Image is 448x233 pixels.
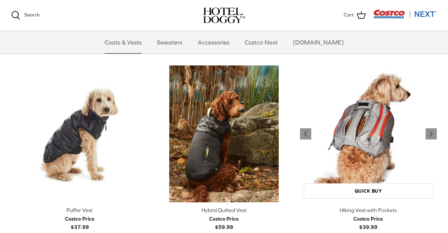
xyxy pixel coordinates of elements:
span: Search [24,12,40,18]
a: Visit Costco Next [373,14,437,20]
a: Search [11,11,40,20]
img: hoteldoggycom [203,7,245,23]
a: Puffer Vest [11,65,148,202]
a: Quick buy [304,183,433,199]
a: Hybrid Quilted Vest [155,65,292,202]
a: Accessories [191,31,236,53]
div: Costco Price [209,215,239,223]
div: Puffer Vest [11,206,148,214]
a: Coats & Vests [98,31,148,53]
a: hoteldoggy.com hoteldoggycom [203,7,245,23]
div: Hybrid Quilted Vest [155,206,292,214]
b: $37.99 [65,215,95,230]
a: Costco Next [238,31,284,53]
div: Costco Price [65,215,95,223]
a: Hybrid Quilted Vest Costco Price$59.99 [155,206,292,231]
div: Costco Price [353,215,383,223]
a: Cart [344,10,366,20]
a: Sweaters [150,31,189,53]
a: Hiking Vest with Pockets [300,65,437,202]
a: Previous [426,128,437,140]
a: Hiking Vest with Pockets Costco Price$39.99 [300,206,437,231]
b: $39.99 [353,215,383,230]
img: Costco Next [373,9,437,19]
a: Previous [300,128,311,140]
span: Cart [344,11,354,19]
a: [DOMAIN_NAME] [286,31,350,53]
div: Hiking Vest with Pockets [300,206,437,214]
a: Puffer Vest Costco Price$37.99 [11,206,148,231]
b: $59.99 [209,215,239,230]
